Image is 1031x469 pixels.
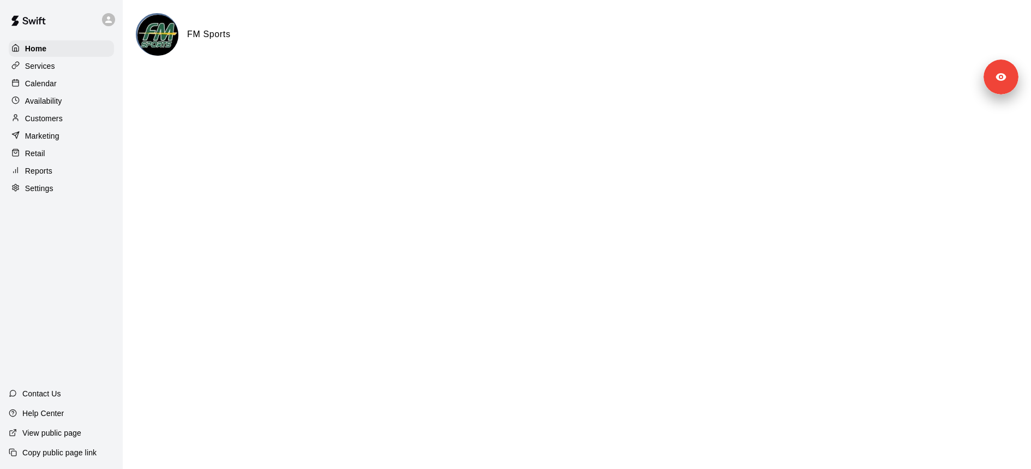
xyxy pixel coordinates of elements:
h6: FM Sports [187,27,231,41]
p: Settings [25,183,53,194]
a: Customers [9,110,114,127]
p: Reports [25,165,52,176]
a: Calendar [9,75,114,92]
p: Customers [25,113,63,124]
p: Availability [25,96,62,106]
a: Services [9,58,114,74]
a: Settings [9,180,114,197]
a: Home [9,40,114,57]
a: Marketing [9,128,114,144]
p: View public page [22,428,81,438]
p: Help Center [22,408,64,419]
p: Copy public page link [22,447,97,458]
p: Marketing [25,130,59,141]
a: Availability [9,93,114,109]
img: FM Sports logo [137,15,178,56]
p: Services [25,61,55,72]
p: Home [25,43,47,54]
p: Calendar [25,78,57,89]
p: Contact Us [22,388,61,399]
a: Retail [9,145,114,162]
p: Retail [25,148,45,159]
a: Reports [9,163,114,179]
